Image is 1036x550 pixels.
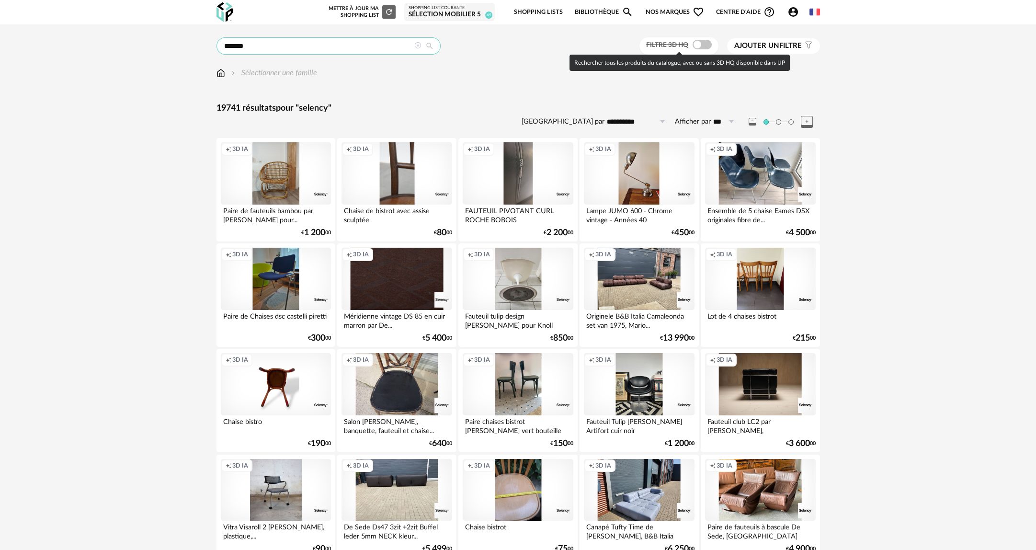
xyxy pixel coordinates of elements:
[589,145,594,153] span: Creation icon
[553,440,568,447] span: 150
[409,5,490,11] div: Shopping List courante
[308,440,331,447] div: € 00
[216,103,820,114] div: 19741 résultats
[346,251,352,258] span: Creation icon
[342,521,452,540] div: De Sede Ds47 3zit +2zit Buffel leder 5mm NECK kleur...
[734,42,779,49] span: Ajouter un
[796,335,810,342] span: 215
[514,1,563,23] a: Shopping Lists
[787,6,803,18] span: Account Circle icon
[675,117,711,126] label: Afficher par
[463,521,573,540] div: Chaise bistrot
[216,2,233,22] img: OXP
[346,145,352,153] span: Creation icon
[663,335,689,342] span: 13 990
[226,251,231,258] span: Creation icon
[584,310,694,329] div: Originele B&B Italia Camaleonda set van 1975, Mario...
[232,145,248,153] span: 3D IA
[584,415,694,435] div: Fauteuil Tulip [PERSON_NAME] Artifort cuir noir
[589,462,594,470] span: Creation icon
[474,462,490,470] span: 3D IA
[311,440,325,447] span: 190
[216,349,335,452] a: Creation icon 3D IA Chaise bistro €19000
[226,462,231,470] span: Creation icon
[463,310,573,329] div: Fauteuil tulip design [PERSON_NAME] pour Knoll
[789,440,810,447] span: 3 600
[550,335,573,342] div: € 00
[216,68,225,79] img: svg+xml;base64,PHN2ZyB3aWR0aD0iMTYiIGhlaWdodD0iMTciIHZpZXdCb3g9IjAgMCAxNiAxNyIgZmlsbD0ibm9uZSIgeG...
[337,243,456,347] a: Creation icon 3D IA Méridienne vintage DS 85 en cuir marron par De... €5 40000
[304,229,325,236] span: 1 200
[716,6,775,18] span: Centre d'aideHelp Circle Outline icon
[705,310,815,329] div: Lot de 4 chaises bistrot
[710,145,716,153] span: Creation icon
[458,243,577,347] a: Creation icon 3D IA Fauteuil tulip design [PERSON_NAME] pour Knoll €85000
[432,440,446,447] span: 640
[409,11,490,19] div: Sélection mobilier 5
[342,310,452,329] div: Méridienne vintage DS 85 en cuir marron par De...
[660,335,694,342] div: € 00
[458,138,577,241] a: Creation icon 3D IA FAUTEUIL PIVOTANT CURL ROCHE BOBOIS €2 20000
[717,145,732,153] span: 3D IA
[595,462,611,470] span: 3D IA
[727,38,820,54] button: Ajouter unfiltre Filter icon
[216,243,335,347] a: Creation icon 3D IA Paire de Chaises dsc castelli piretti €30000
[337,138,456,241] a: Creation icon 3D IA Chaise de bistrot avec assise sculptée €8000
[385,9,393,14] span: Refresh icon
[409,5,490,19] a: Shopping List courante Sélection mobilier 5 49
[221,310,331,329] div: Paire de Chaises dsc castelli piretti
[575,1,633,23] a: BibliothèqueMagnify icon
[353,462,369,470] span: 3D IA
[221,521,331,540] div: Vitra Visaroll 2 [PERSON_NAME], plastique,...
[786,440,816,447] div: € 00
[595,145,611,153] span: 3D IA
[595,356,611,364] span: 3D IA
[589,251,594,258] span: Creation icon
[793,335,816,342] div: € 00
[705,415,815,435] div: Fauteuil club LC2 par [PERSON_NAME], [PERSON_NAME],...
[434,229,452,236] div: € 00
[622,6,633,18] span: Magnify icon
[522,117,604,126] label: [GEOGRAPHIC_DATA] par
[668,440,689,447] span: 1 200
[717,356,732,364] span: 3D IA
[693,6,704,18] span: Heart Outline icon
[589,356,594,364] span: Creation icon
[672,229,694,236] div: € 00
[546,229,568,236] span: 2 200
[226,145,231,153] span: Creation icon
[353,145,369,153] span: 3D IA
[353,356,369,364] span: 3D IA
[710,356,716,364] span: Creation icon
[232,462,248,470] span: 3D IA
[463,205,573,224] div: FAUTEUIL PIVOTANT CURL ROCHE BOBOIS
[580,138,698,241] a: Creation icon 3D IA Lampe JUMO 600 - Chrome vintage - Années 40 €45000
[569,55,790,71] div: Rechercher tous les produits du catalogue, avec ou sans 3D HQ disponible dans UP
[787,6,799,18] span: Account Circle icon
[665,440,694,447] div: € 00
[584,521,694,540] div: Canapé Tufty Time de [PERSON_NAME], B&B Italia
[226,356,231,364] span: Creation icon
[221,205,331,224] div: Paire de fauteuils bambou par [PERSON_NAME] pour...
[232,251,248,258] span: 3D IA
[232,356,248,364] span: 3D IA
[458,349,577,452] a: Creation icon 3D IA Paire chaises bistrot [PERSON_NAME] vert bouteille €15000
[701,349,820,452] a: Creation icon 3D IA Fauteuil club LC2 par [PERSON_NAME], [PERSON_NAME],... €3 60000
[342,205,452,224] div: Chaise de bistrot avec assise sculptée
[467,356,473,364] span: Creation icon
[701,138,820,241] a: Creation icon 3D IA Ensemble de 5 chaise Eames DSX originales fibre de... €4 50000
[717,251,732,258] span: 3D IA
[474,251,490,258] span: 3D IA
[802,41,813,51] span: Filter icon
[311,335,325,342] span: 300
[463,415,573,435] div: Paire chaises bistrot [PERSON_NAME] vert bouteille
[580,243,698,347] a: Creation icon 3D IA Originele B&B Italia Camaleonda set van 1975, Mario... €13 99000
[550,440,573,447] div: € 00
[553,335,568,342] span: 850
[337,349,456,452] a: Creation icon 3D IA Salon [PERSON_NAME], banquette, fauteuil et chaise... €64000
[308,335,331,342] div: € 00
[327,5,396,19] div: Mettre à jour ma Shopping List
[342,415,452,435] div: Salon [PERSON_NAME], banquette, fauteuil et chaise...
[763,6,775,18] span: Help Circle Outline icon
[353,251,369,258] span: 3D IA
